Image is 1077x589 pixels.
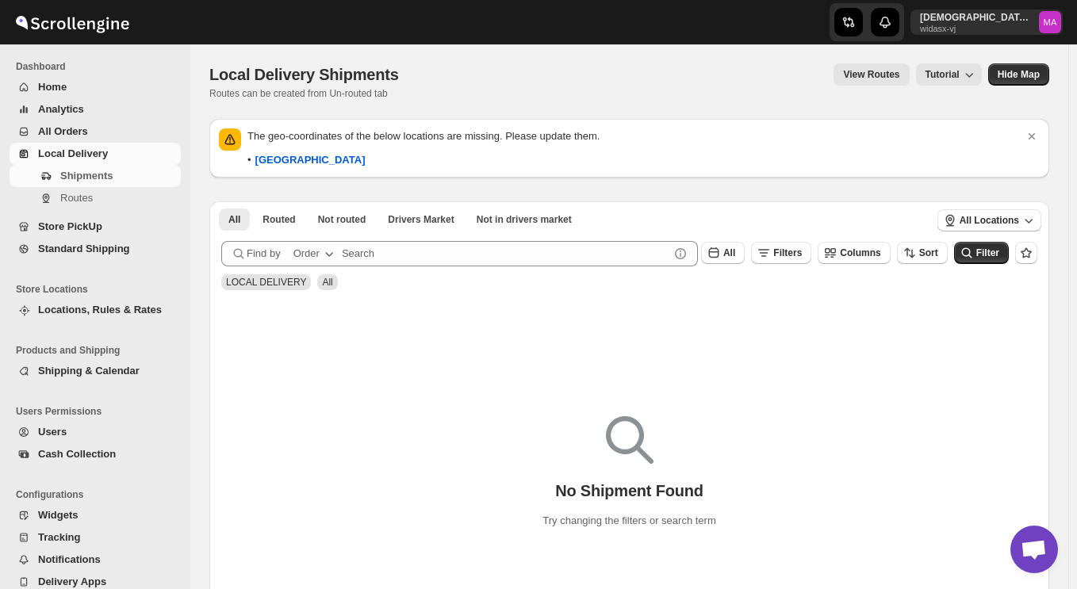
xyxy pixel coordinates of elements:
[10,120,181,143] button: All Orders
[910,10,1063,35] button: User menu
[10,526,181,549] button: Tracking
[38,365,140,377] span: Shipping & Calendar
[10,421,181,443] button: Users
[255,154,366,166] b: [GEOGRAPHIC_DATA]
[555,481,703,500] p: No Shipment Found
[954,242,1009,264] button: Filter
[60,170,113,182] span: Shipments
[247,128,1024,144] p: The geo-coordinates of the below locations are missing. Please update them.
[976,247,999,258] span: Filter
[920,24,1033,33] p: widasx-vj
[342,241,669,266] input: Search
[477,213,572,226] span: Not in drivers market
[228,213,240,226] span: All
[16,344,182,357] span: Products and Shipping
[38,448,116,460] span: Cash Collection
[919,247,938,258] span: Sort
[998,68,1040,81] span: Hide Map
[10,549,181,571] button: Notifications
[16,283,182,296] span: Store Locations
[38,576,106,587] span: Delivery Apps
[16,60,182,73] span: Dashboard
[10,187,181,209] button: Routes
[388,213,454,226] span: Drivers Market
[60,192,93,204] span: Routes
[1039,11,1061,33] span: Mohammed A Zaarer
[10,360,181,382] button: Shipping & Calendar
[219,208,250,231] button: All
[926,69,960,80] span: Tutorial
[309,208,376,231] button: Unrouted
[467,208,581,231] button: Un-claimable
[378,208,463,231] button: Claimable
[920,11,1033,24] p: [DEMOGRAPHIC_DATA][PERSON_NAME]
[38,125,88,137] span: All Orders
[834,63,909,86] button: view route
[773,247,802,258] span: Filters
[10,299,181,321] button: Locations, Rules & Rates
[10,76,181,98] button: Home
[606,416,653,464] img: Empty search results
[1044,17,1057,27] text: MA
[542,513,715,529] p: Try changing the filters or search term
[937,209,1041,231] button: All Locations
[10,443,181,465] button: Cash Collection
[1010,526,1058,573] div: Open chat
[38,531,80,543] span: Tracking
[209,87,405,100] p: Routes can be created from Un-routed tab
[701,242,745,264] button: All
[916,63,982,86] button: Tutorial
[38,81,67,93] span: Home
[247,246,281,262] span: Find by
[10,98,181,120] button: Analytics
[38,509,78,521] span: Widgets
[247,152,365,168] div: •
[293,246,320,262] div: Order
[209,66,399,83] span: Local Delivery Shipments
[38,243,130,254] span: Standard Shipping
[843,68,899,81] span: View Routes
[751,242,811,264] button: Filters
[38,304,162,316] span: Locations, Rules & Rates
[840,247,880,258] span: Columns
[13,2,132,42] img: ScrollEngine
[988,63,1049,86] button: Map action label
[38,426,67,438] span: Users
[1021,125,1043,147] button: Dismiss notification
[263,213,295,226] span: Routed
[16,405,182,418] span: Users Permissions
[16,488,182,501] span: Configurations
[818,242,890,264] button: Columns
[38,553,101,565] span: Notifications
[38,103,84,115] span: Analytics
[723,247,735,258] span: All
[960,214,1019,227] span: All Locations
[897,242,948,264] button: Sort
[38,147,108,159] span: Local Delivery
[253,208,305,231] button: Routed
[10,504,181,526] button: Widgets
[284,241,347,266] button: Order
[226,277,306,288] span: LOCAL DELIVERY
[318,213,366,226] span: Not routed
[322,277,332,288] span: All
[38,220,102,232] span: Store PickUp
[246,147,375,173] button: [GEOGRAPHIC_DATA]
[10,165,181,187] button: Shipments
